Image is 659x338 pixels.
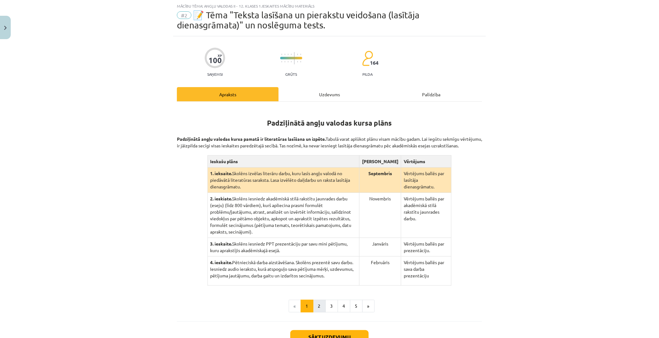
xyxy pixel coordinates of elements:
[177,129,482,149] p: Tabulā varat aplūkot plānu visam mācību gadam. Lai iegūtu sekmīgu vērtējumu, ir jāizpilda secīgi ...
[350,300,363,312] button: 5
[210,196,233,201] strong: 2. ieskiate.
[325,300,338,312] button: 3
[177,4,482,8] div: Mācību tēma: Angļu valodas ii - 12. klases 1.ieskaites mācību materiāls
[362,300,375,312] button: »
[401,156,451,168] th: Vērtējums
[291,54,292,55] img: icon-short-line-57e1e144782c952c97e751825c79c345078a6d821885a25fce030b3d8c18986b.svg
[281,54,282,55] img: icon-short-line-57e1e144782c952c97e751825c79c345078a6d821885a25fce030b3d8c18986b.svg
[210,259,233,265] strong: 4. ieskaite.
[218,54,222,57] span: XP
[281,61,282,62] img: icon-short-line-57e1e144782c952c97e751825c79c345078a6d821885a25fce030b3d8c18986b.svg
[359,238,401,257] td: Janvāris
[380,87,482,101] div: Palīdzība
[300,61,301,62] img: icon-short-line-57e1e144782c952c97e751825c79c345078a6d821885a25fce030b3d8c18986b.svg
[208,156,359,168] th: Ieskašu plāns
[362,259,398,266] p: Februāris
[177,136,326,142] strong: Padziļinātā angļu valodas kursa pamatā ir literatūras lasīšana un izpēte.
[210,241,233,246] strong: 3. ieskaite.
[177,300,482,312] nav: Page navigation example
[208,238,359,257] td: Skolēns iesniedz PPT prezentāciju par savu mini pētījumu, kuru aprakstījis akadēmiskajā esejā.
[370,60,378,66] span: 164
[291,61,292,62] img: icon-short-line-57e1e144782c952c97e751825c79c345078a6d821885a25fce030b3d8c18986b.svg
[313,300,326,312] button: 2
[205,72,225,76] p: Saņemsi
[401,257,451,286] td: Vērtējums ballēs par sava darba prezentāciju
[297,61,298,62] img: icon-short-line-57e1e144782c952c97e751825c79c345078a6d821885a25fce030b3d8c18986b.svg
[177,11,191,19] span: #2
[359,156,401,168] th: [PERSON_NAME]
[300,54,301,55] img: icon-short-line-57e1e144782c952c97e751825c79c345078a6d821885a25fce030b3d8c18986b.svg
[294,52,295,64] img: icon-long-line-d9ea69661e0d244f92f715978eff75569469978d946b2353a9bb055b3ed8787d.svg
[359,193,401,238] td: Novembris
[279,87,380,101] div: Uzdevums
[363,72,373,76] p: pilda
[4,26,7,30] img: icon-close-lesson-0947bae3869378f0d4975bcd49f059093ad1ed9edebbc8119c70593378902aed.svg
[208,193,359,238] td: Skolēns iesniedz akadēmiskā stilā rakstītu jaunrades darbu (eseju) (līdz 800 vārdiem), kurš aplie...
[177,10,420,30] span: 📝 Tēma "Teksta lasīšana un pierakstu veidošana (lasītāja dienasgrāmata)" un noslēguma tests.
[267,118,392,127] strong: Padziļinātā angļu valodas kursa plāns
[362,50,373,66] img: students-c634bb4e5e11cddfef0936a35e636f08e4e9abd3cc4e673bd6f9a4125e45ecb1.svg
[401,238,451,257] td: Vērtējums ballēs par prezentāciju.
[301,300,313,312] button: 1
[208,168,359,193] td: Skolēns izvēlas literāru darbu, kuru lasīs angļu valodā no piedāvātā literatūras saraksta. Lasa i...
[210,259,357,279] p: Pētnieciskā darba aizstāvēšana. Skolēns prezentē savu darbu. Iesniedz audio ierakstu, kurā atspog...
[338,300,350,312] button: 4
[209,56,222,65] div: 100
[210,170,233,176] strong: 1. ieksaite.
[401,193,451,238] td: Vērtējums ballēs par akadēmiskā stilā rakstītu jaunrades darbu.
[401,168,451,193] td: Vērtējums ballēs par lasītāja dienasgrāmatu.
[368,170,392,176] strong: Septembris
[297,54,298,55] img: icon-short-line-57e1e144782c952c97e751825c79c345078a6d821885a25fce030b3d8c18986b.svg
[286,72,297,76] p: Grūts
[177,87,279,101] div: Apraksts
